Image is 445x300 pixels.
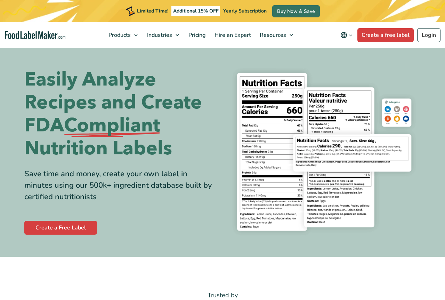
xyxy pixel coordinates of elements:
[24,221,97,235] a: Create a Free Label
[184,22,209,48] a: Pricing
[171,6,220,16] span: Additional 15% OFF
[357,28,414,42] a: Create a free label
[258,31,287,39] span: Resources
[335,28,357,42] button: Change language
[24,68,217,160] h1: Easily Analyze Recipes and Create FDA Nutrition Labels
[5,31,66,39] a: Food Label Maker homepage
[104,22,141,48] a: Products
[272,5,320,17] a: Buy Now & Save
[24,168,217,203] div: Save time and money, create your own label in minutes using our 500k+ ingredient database built b...
[417,28,440,42] a: Login
[143,22,183,48] a: Industries
[64,114,160,137] span: Compliant
[137,8,168,14] span: Limited Time!
[106,31,131,39] span: Products
[145,31,173,39] span: Industries
[256,22,297,48] a: Resources
[212,31,252,39] span: Hire an Expert
[186,31,207,39] span: Pricing
[223,8,267,14] span: Yearly Subscription
[210,22,254,48] a: Hire an Expert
